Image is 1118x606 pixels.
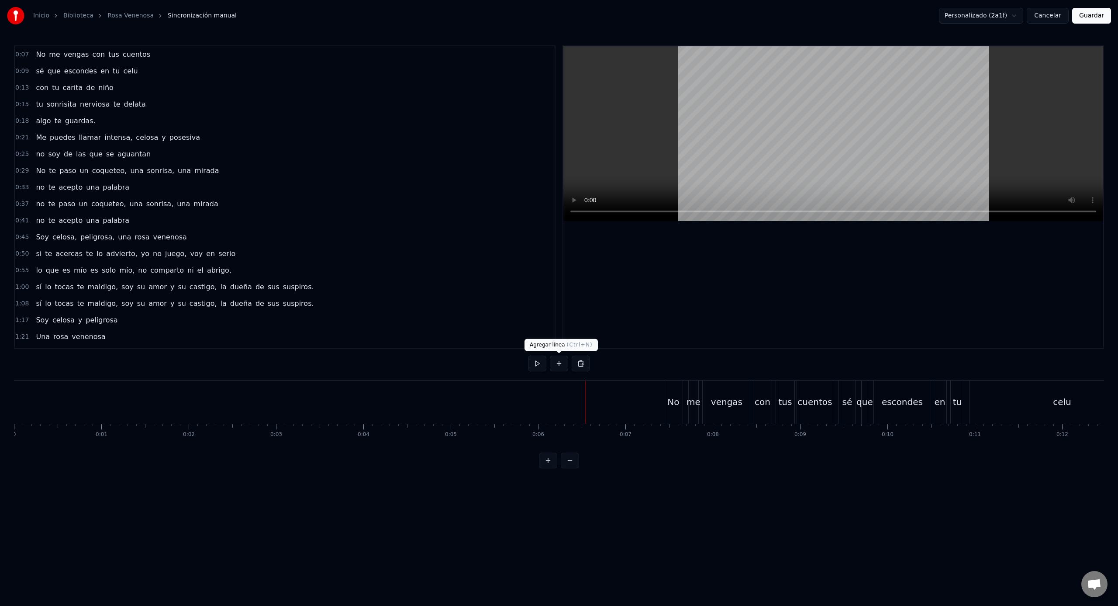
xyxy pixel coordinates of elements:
[47,66,62,76] span: que
[856,395,873,409] div: que
[152,232,188,242] span: venenosa
[13,431,16,438] div: 0
[267,282,280,292] span: sus
[532,431,544,438] div: 0:06
[15,183,29,192] span: 0:33
[15,200,29,208] span: 0:37
[48,166,57,176] span: te
[85,215,100,225] span: una
[15,150,29,159] span: 0:25
[87,282,119,292] span: maldigo,
[87,298,119,308] span: maldigo,
[85,315,118,325] span: peligrosa
[15,100,29,109] span: 0:15
[105,249,138,259] span: advierto,
[270,431,282,438] div: 0:03
[667,395,679,409] div: No
[118,265,135,275] span: mío,
[177,166,192,176] span: una
[59,166,77,176] span: paso
[35,265,43,275] span: lo
[755,395,770,409] div: con
[15,133,29,142] span: 0:21
[78,132,102,142] span: llamar
[89,149,104,159] span: que
[112,99,121,109] span: te
[47,149,61,159] span: soy
[1056,431,1068,438] div: 0:12
[96,431,107,438] div: 0:01
[445,431,457,438] div: 0:05
[52,332,69,342] span: rosa
[148,282,168,292] span: amor
[282,298,315,308] span: suspiros.
[136,298,146,308] span: su
[35,149,45,159] span: no
[121,298,135,308] span: soy
[63,66,98,76] span: escondes
[1072,8,1111,24] button: Guardar
[62,265,71,275] span: es
[63,49,90,59] span: vengas
[63,11,93,20] a: Biblioteca
[189,249,204,259] span: voy
[567,342,593,348] span: ( Ctrl+N )
[46,99,77,109] span: sonrisita
[229,282,253,292] span: dueña
[15,233,29,242] span: 0:45
[44,249,53,259] span: te
[33,11,237,20] nav: breadcrumb
[97,83,114,93] span: niño
[794,431,806,438] div: 0:09
[15,316,29,325] span: 1:17
[107,11,154,20] a: Rosa Venenosa
[206,265,232,275] span: abrigo,
[35,215,45,225] span: no
[78,199,89,209] span: un
[35,116,52,126] span: algo
[842,395,852,409] div: sé
[193,166,220,176] span: mirada
[1081,571,1108,597] div: Chat abierto
[123,99,147,109] span: delata
[35,282,42,292] span: sí
[882,431,894,438] div: 0:10
[1053,395,1071,409] div: celu
[35,315,49,325] span: Soy
[79,99,110,109] span: nerviosa
[52,315,76,325] span: celosa
[35,182,45,192] span: no
[47,182,56,192] span: te
[282,282,315,292] span: suspiros.
[44,298,52,308] span: lo
[15,299,29,308] span: 1:08
[58,182,84,192] span: acepto
[229,298,253,308] span: dueña
[33,11,49,20] a: Inicio
[54,116,62,126] span: te
[54,298,74,308] span: tocas
[177,298,186,308] span: su
[189,282,218,292] span: castigo,
[77,315,83,325] span: y
[75,149,87,159] span: las
[96,249,104,259] span: lo
[524,339,598,351] div: Agregar línea
[79,166,89,176] span: un
[90,265,99,275] span: es
[934,395,945,409] div: en
[778,395,792,409] div: tus
[55,249,83,259] span: acercas
[220,282,228,292] span: la
[76,298,85,308] span: te
[58,199,76,209] span: paso
[177,282,186,292] span: su
[85,249,94,259] span: te
[64,116,97,126] span: guardas.
[102,215,130,225] span: palabra
[129,199,144,209] span: una
[73,265,88,275] span: mío
[140,249,150,259] span: yo
[149,265,185,275] span: comparto
[71,332,106,342] span: venenosa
